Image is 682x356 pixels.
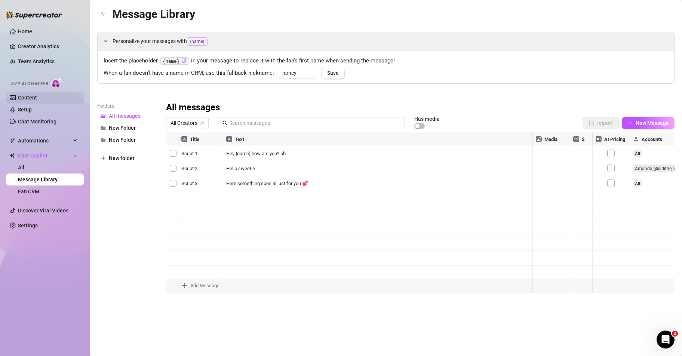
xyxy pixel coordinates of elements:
span: expanded [104,39,108,43]
span: plus [627,120,633,126]
a: Setup [18,107,32,113]
a: Discover Viral Videos [18,208,68,214]
span: folder-open [101,113,106,119]
button: New Message [622,117,675,129]
a: All [18,165,24,171]
a: Fan CRM [18,188,39,194]
div: Personalize your messages with{name} [98,32,674,50]
span: Insert the placeholder in your message to replace it with the fan’s first name when sending the m... [104,56,668,65]
iframe: Intercom live chat [657,331,675,349]
span: Save [327,70,339,76]
a: Creator Analytics [18,40,78,52]
img: AI Chatter [51,77,63,88]
a: Home [18,28,32,34]
button: New folder [97,152,157,164]
article: Message Library [112,5,195,23]
span: New Folder [109,125,136,131]
span: folder [101,125,106,131]
a: Settings [18,222,38,228]
span: plus [101,156,106,161]
span: Personalize your messages with [113,37,668,46]
img: logo-BBDzfeDw.svg [6,11,62,19]
a: Team Analytics [18,58,55,64]
span: Automations [18,135,71,147]
span: thunderbolt [10,138,16,144]
span: New Message [636,120,669,126]
span: team [200,121,205,125]
button: All messages [97,110,157,122]
span: All Creators [170,117,204,129]
span: When a fan doesn’t have a name in CRM, use this fallback nickname: [104,69,274,78]
button: Click to Copy [181,58,186,64]
button: Import [583,117,619,129]
h3: All messages [166,102,220,114]
button: New Folder [97,134,157,146]
button: New Folder [97,122,157,134]
span: folder [101,137,106,142]
article: Has media [414,117,440,121]
span: search [222,120,228,126]
span: Izzy AI Chatter [10,80,48,88]
a: Chat Monitoring [18,119,56,125]
span: Chat Copilot [18,150,71,162]
button: Save [321,67,345,79]
span: arrow-left [101,11,106,16]
span: {name} [187,37,208,46]
a: Message Library [18,177,58,182]
span: All messages [109,113,141,119]
span: New folder [109,155,135,161]
span: 2 [672,331,678,337]
code: {name} [160,57,188,65]
article: Folders [97,102,157,110]
img: Chat Copilot [10,153,15,158]
a: Content [18,95,37,101]
input: Search messages [229,119,400,127]
span: New Folder [109,137,136,143]
span: copy [181,58,186,63]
